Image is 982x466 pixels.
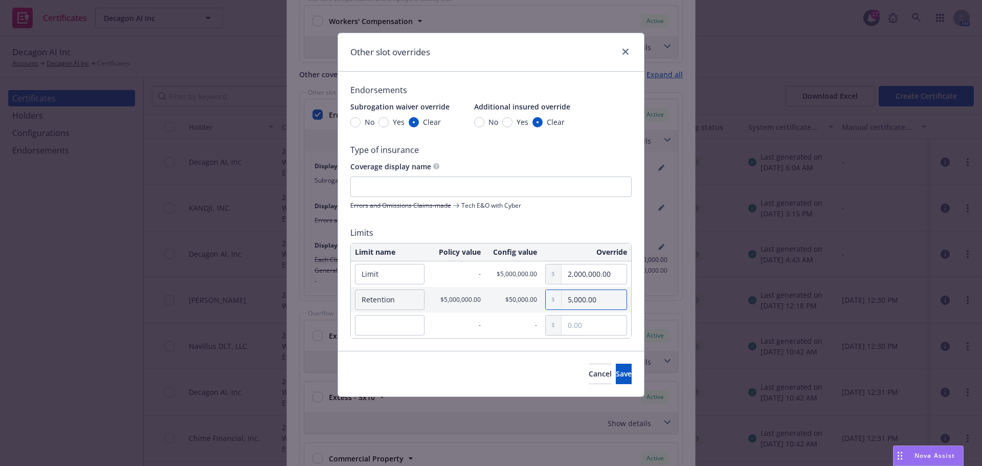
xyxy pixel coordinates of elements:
[616,369,632,379] span: Save
[485,243,541,261] th: Config value
[532,117,543,127] input: Clear
[502,117,512,127] input: Yes
[393,117,405,127] span: Yes
[914,451,955,460] span: Nova Assist
[474,117,484,127] input: No
[589,369,612,379] span: Cancel
[365,117,374,127] span: No
[409,117,419,127] input: Clear
[485,261,541,287] td: $5,000,000.00
[461,201,521,210] span: Tech E&O with Cyber
[355,264,425,284] input: Limit
[562,316,627,335] input: 0.00
[350,201,451,210] span: Errors and Omissions Claims-made
[423,117,441,127] span: Clear
[351,243,429,261] th: Limit name
[350,162,431,171] span: Coverage display name
[350,84,632,96] span: Endorsements
[547,117,565,127] span: Clear
[350,102,450,112] span: Subrogation waiver override
[429,261,485,287] td: -
[562,290,627,309] input: 0.00
[894,446,906,465] div: Drag to move
[350,144,632,156] span: Type of insurance
[429,313,485,338] td: -
[429,287,485,313] td: $5,000,000.00
[616,364,632,384] button: Save
[562,264,627,284] input: 0.00
[350,117,361,127] input: No
[589,364,612,384] button: Cancel
[619,46,632,58] a: close
[517,117,528,127] span: Yes
[474,102,570,112] span: Additional insured override
[378,117,389,127] input: Yes
[541,243,631,261] th: Override
[350,227,632,239] span: Limits
[350,46,430,59] h1: Other slot overrides
[893,446,964,466] button: Nova Assist
[429,243,485,261] th: Policy value
[355,290,425,310] input: Retention
[485,287,541,313] td: $50,000.00
[488,117,498,127] span: No
[485,313,541,338] td: -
